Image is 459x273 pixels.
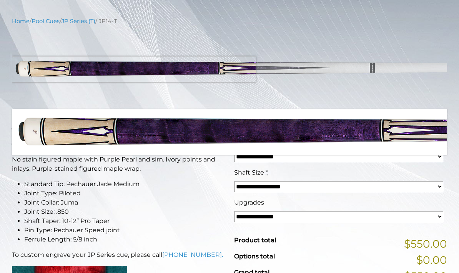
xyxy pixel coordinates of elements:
[12,31,447,103] img: jp14-T.png
[12,155,225,173] p: No stain figured maple with Purple Pearl and sim. Ivory points and inlays. Purple-stained figured...
[234,117,277,130] bdi: 550.00
[273,139,275,146] abbr: required
[416,252,447,268] span: $0.00
[12,115,134,134] strong: JP14-T Pool Cue
[24,198,225,207] li: Joint Collar: Juma
[24,180,225,189] li: Standard Tip: Pechauer Jade Medium
[24,189,225,198] li: Joint Type: Piloted
[24,216,225,226] li: Shaft Taper: 10-12” Pro Taper
[404,236,447,252] span: $550.00
[62,18,95,25] a: JP Series (T)
[32,18,60,25] a: Pool Cues
[24,235,225,244] li: Ferrule Length: 5/8 inch
[234,253,275,260] span: Options total
[24,207,225,216] li: Joint Size: .850
[12,18,30,25] a: Home
[234,236,276,244] span: Product total
[266,169,268,176] abbr: required
[162,251,223,258] a: [PHONE_NUMBER].
[234,117,241,130] span: $
[234,199,264,206] span: Upgrades
[24,226,225,235] li: Pin Type: Pechauer Speed joint
[234,169,264,176] span: Shaft Size
[12,250,225,260] p: To custom engrave your JP Series cue, please call
[234,139,271,146] span: Cue Weight
[12,142,188,151] strong: This Pechauer pool cue takes 6-10 weeks to ship.
[12,17,447,25] nav: Breadcrumb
